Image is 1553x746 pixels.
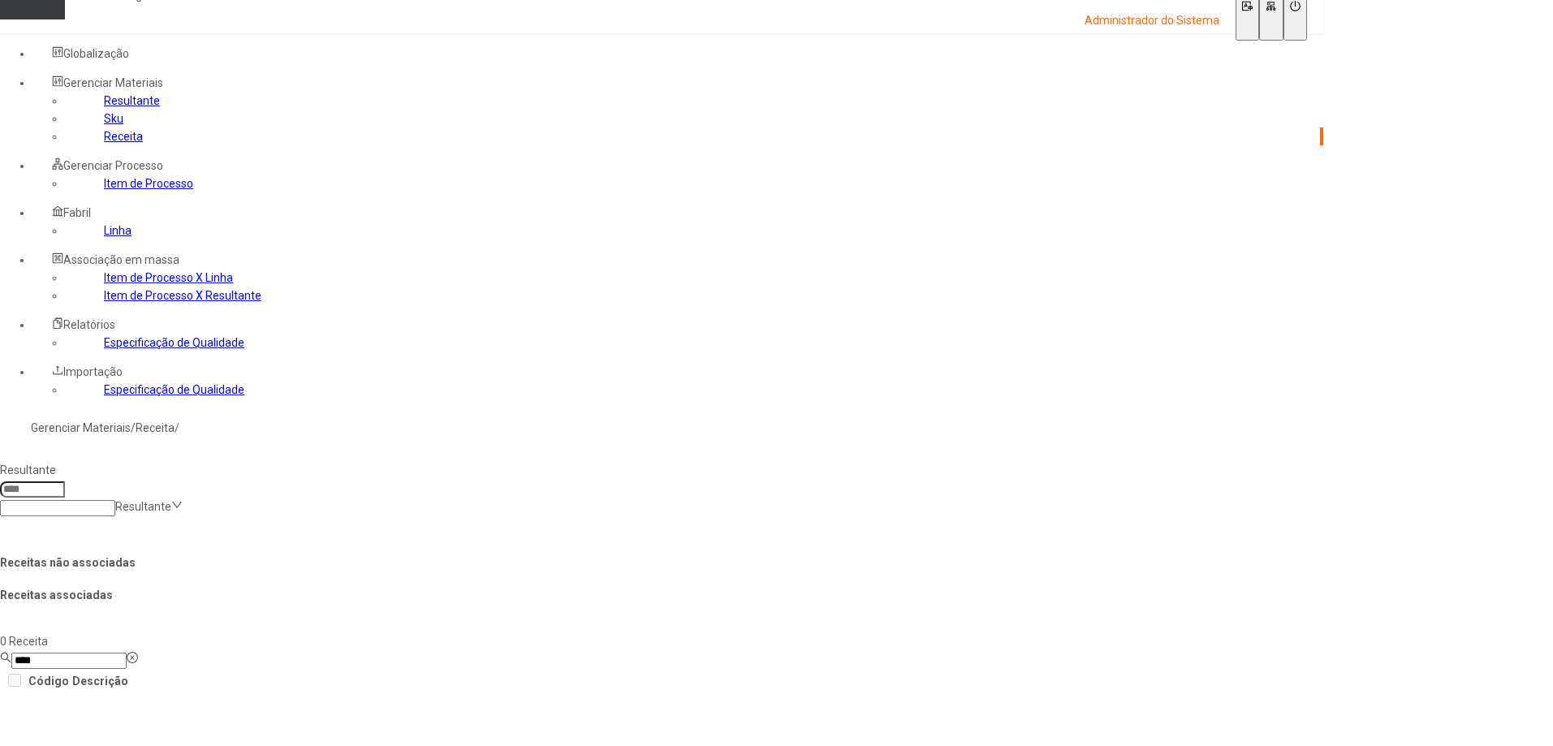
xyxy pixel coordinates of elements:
span: Fabril [63,206,91,219]
span: Gerenciar Materiais [63,76,163,89]
nz-breadcrumb-separator: / [131,421,136,434]
span: Gerenciar Processo [63,159,163,172]
p: Administrador do Sistema [1085,13,1219,29]
a: Sku [104,112,123,125]
a: Item de Processo [104,177,193,190]
span: Globalização [63,47,129,60]
a: Linha [104,224,132,237]
span: Associação em massa [63,253,179,266]
a: Resultante [104,94,160,107]
a: Item de Processo X Resultante [104,289,261,302]
nz-breadcrumb-separator: / [175,421,179,434]
th: Descrição [71,671,129,692]
a: Especificação de Qualidade [104,383,244,396]
a: Gerenciar Materiais [31,421,131,434]
span: Importação [63,365,123,378]
a: Especificação de Qualidade [104,336,244,349]
span: Relatórios [63,318,115,331]
th: Código [28,671,70,692]
a: Item de Processo X Linha [104,271,233,284]
a: Receita [136,421,175,434]
a: Receita [104,130,143,143]
nz-select-placeholder: Resultante [115,500,171,513]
